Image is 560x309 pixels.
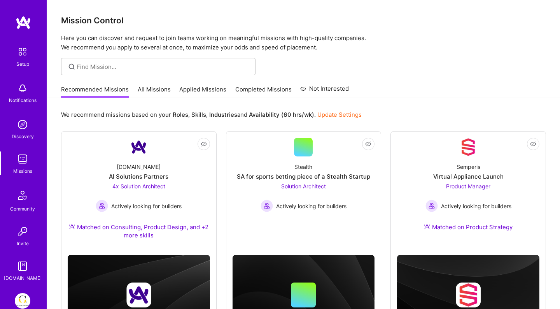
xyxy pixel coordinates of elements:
[61,16,546,25] h3: Mission Control
[9,96,37,104] div: Notifications
[261,200,273,212] img: Actively looking for builders
[16,60,29,68] div: Setup
[235,85,292,98] a: Completed Missions
[13,293,32,309] a: Guidepoint: Client Platform
[69,223,75,230] img: Ateam Purple Icon
[77,63,250,71] input: Find Mission...
[138,85,171,98] a: All Missions
[397,138,539,241] a: Company LogoSemperisVirtual Appliance LaunchProduct Manager Actively looking for buildersActively...
[68,223,210,239] div: Matched on Consulting, Product Design, and +2 more skills
[317,111,362,118] a: Update Settings
[433,172,504,181] div: Virtual Appliance Launch
[15,151,30,167] img: teamwork
[111,202,182,210] span: Actively looking for builders
[233,138,375,233] a: StealthSA for sports betting piece of a Stealth StartupSolution Architect Actively looking for bu...
[365,141,371,147] i: icon EyeClosed
[13,186,32,205] img: Community
[15,224,30,239] img: Invite
[16,16,31,30] img: logo
[459,138,478,156] img: Company Logo
[126,283,151,307] img: Company logo
[276,202,346,210] span: Actively looking for builders
[530,141,536,147] i: icon EyeClosed
[209,111,237,118] b: Industries
[173,111,188,118] b: Roles
[281,183,326,190] span: Solution Architect
[15,117,30,132] img: discovery
[129,138,148,156] img: Company Logo
[424,223,513,231] div: Matched on Product Strategy
[112,183,165,190] span: 4x Solution Architect
[14,44,31,60] img: setup
[15,293,30,309] img: Guidepoint: Client Platform
[249,111,314,118] b: Availability (60 hrs/wk)
[15,81,30,96] img: bell
[13,167,32,175] div: Missions
[4,274,42,282] div: [DOMAIN_NAME]
[191,111,206,118] b: Skills
[179,85,226,98] a: Applied Missions
[61,33,546,52] p: Here you can discover and request to join teams working on meaningful missions with high-quality ...
[109,172,168,181] div: AI Solutions Partners
[61,85,129,98] a: Recommended Missions
[446,183,490,190] span: Product Manager
[12,132,34,140] div: Discovery
[68,138,210,249] a: Company Logo[DOMAIN_NAME]AI Solutions Partners4x Solution Architect Actively looking for builders...
[237,172,370,181] div: SA for sports betting piece of a Stealth Startup
[117,163,161,171] div: [DOMAIN_NAME]
[441,202,511,210] span: Actively looking for builders
[17,239,29,248] div: Invite
[300,84,349,98] a: Not Interested
[456,283,481,307] img: Company logo
[424,223,430,230] img: Ateam Purple Icon
[61,111,362,119] p: We recommend missions based on your , , and .
[96,200,108,212] img: Actively looking for builders
[425,200,438,212] img: Actively looking for builders
[201,141,207,147] i: icon EyeClosed
[294,163,312,171] div: Stealth
[15,258,30,274] img: guide book
[10,205,35,213] div: Community
[457,163,480,171] div: Semperis
[67,62,76,71] i: icon SearchGrey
